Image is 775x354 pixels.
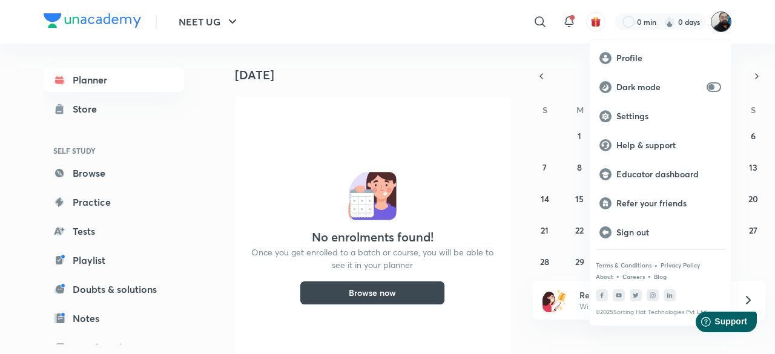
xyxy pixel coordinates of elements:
p: © 2025 Sorting Hat Technologies Pvt Ltd [596,309,725,316]
a: Educator dashboard [590,160,731,189]
a: Blog [654,273,667,280]
p: Help & support [616,140,721,151]
iframe: Help widget launcher [667,307,762,341]
a: Refer your friends [590,189,731,218]
p: Dark mode [616,82,702,93]
a: Careers [622,273,645,280]
a: Profile [590,44,731,73]
div: • [647,270,651,281]
a: Help & support [590,131,731,160]
p: Sign out [616,227,721,238]
a: Settings [590,102,731,131]
p: Educator dashboard [616,169,721,180]
p: Settings [616,111,721,122]
div: • [654,260,658,270]
a: Privacy Policy [661,261,700,269]
a: Terms & Conditions [596,261,651,269]
div: • [616,270,620,281]
p: Refer your friends [616,198,721,209]
p: Profile [616,53,721,64]
a: About [596,273,613,280]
